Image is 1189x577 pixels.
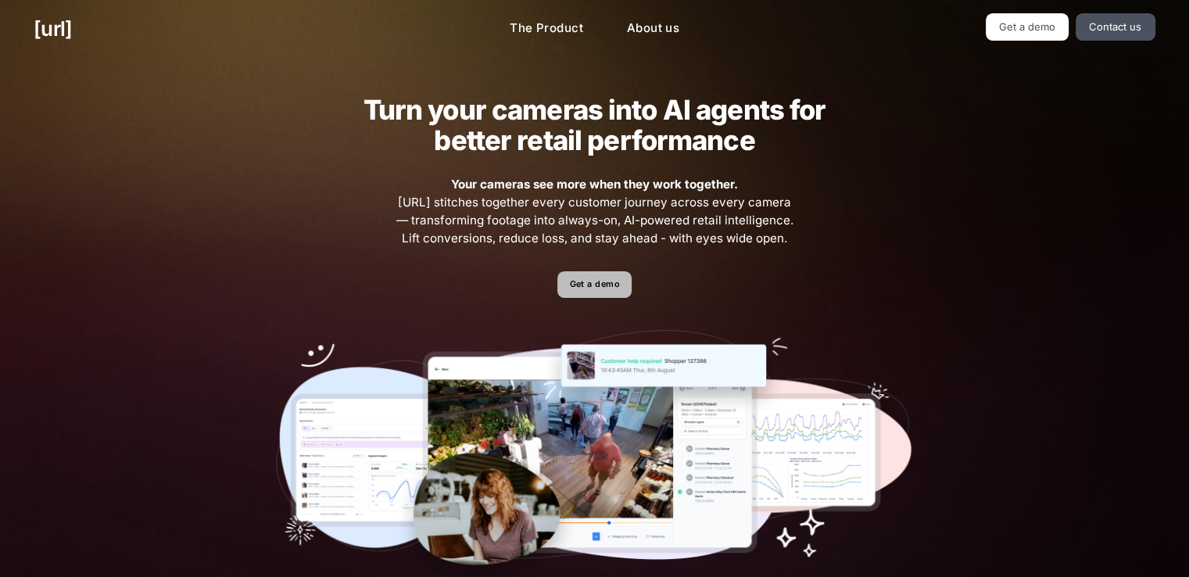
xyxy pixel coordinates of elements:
span: [URL] stitches together every customer journey across every camera — transforming footage into al... [394,176,796,247]
a: [URL] [34,13,72,44]
a: Get a demo [557,271,632,299]
strong: Your cameras see more when they work together. [451,177,738,192]
a: Contact us [1076,13,1155,41]
a: About us [614,13,692,44]
a: The Product [497,13,596,44]
h2: Turn your cameras into AI agents for better retail performance [338,95,850,156]
a: Get a demo [986,13,1069,41]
